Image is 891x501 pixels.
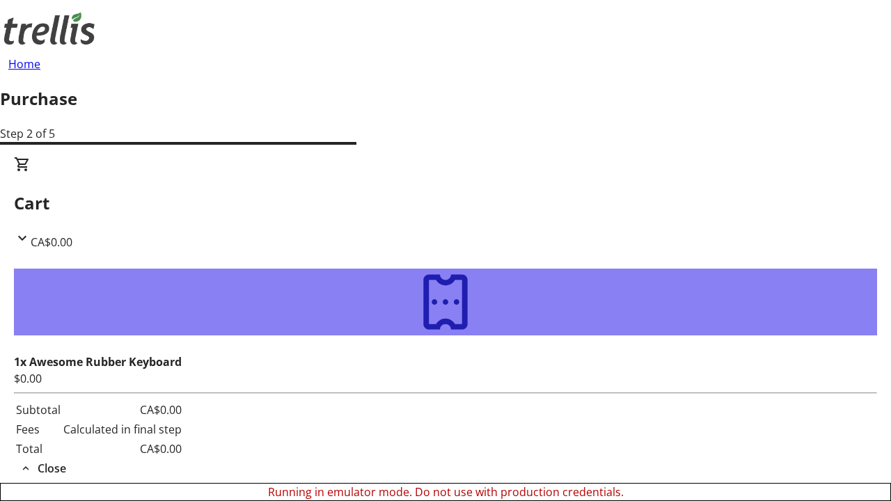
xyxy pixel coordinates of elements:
[63,420,182,438] td: Calculated in final step
[14,191,877,216] h2: Cart
[63,401,182,419] td: CA$0.00
[14,156,877,250] div: CartCA$0.00
[14,460,72,477] button: Close
[14,370,877,387] div: $0.00
[15,420,61,438] td: Fees
[63,440,182,458] td: CA$0.00
[15,440,61,458] td: Total
[38,460,66,477] span: Close
[15,401,61,419] td: Subtotal
[31,234,72,250] span: CA$0.00
[14,354,182,369] strong: 1x Awesome Rubber Keyboard
[14,250,877,477] div: CartCA$0.00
